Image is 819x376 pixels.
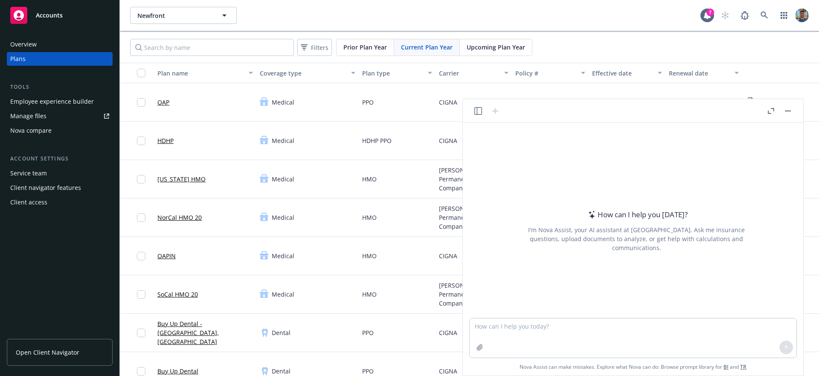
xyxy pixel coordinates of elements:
[362,328,374,337] span: PPO
[137,137,145,145] input: Toggle Row Selected
[10,195,47,209] div: Client access
[592,98,611,107] span: [DATE]
[706,9,714,16] div: 7
[362,290,377,299] span: HMO
[272,98,294,107] span: Medical
[272,175,294,184] span: Medical
[157,98,169,107] a: OAP
[10,38,37,51] div: Overview
[467,43,525,52] span: Upcoming Plan Year
[362,98,374,107] span: PPO
[439,281,509,308] span: [PERSON_NAME] Permanente Insurance Company
[7,95,113,108] a: Employee experience builder
[7,83,113,91] div: Tools
[756,7,773,24] a: Search
[362,136,392,145] span: HDHP PPO
[157,175,206,184] a: [US_STATE] HMO
[137,98,145,107] input: Toggle Row Selected
[7,38,113,51] a: Overview
[137,69,145,77] input: Select all
[10,124,52,137] div: Nova compare
[7,166,113,180] a: Service team
[723,363,729,370] a: BI
[137,213,145,222] input: Toggle Row Selected
[157,319,253,346] a: Buy Up Dental - [GEOGRAPHIC_DATA], [GEOGRAPHIC_DATA]
[154,63,256,83] button: Plan name
[359,63,436,83] button: Plan type
[515,69,576,78] div: Policy #
[517,225,756,252] div: I'm Nova Assist, your AI assistant at [GEOGRAPHIC_DATA]. Ask me insurance questions, upload docum...
[436,63,512,83] button: Carrier
[297,39,332,56] button: Filters
[36,12,63,19] span: Accounts
[439,98,457,107] span: CIGNA
[10,109,46,123] div: Manage files
[7,181,113,195] a: Client navigator features
[10,52,26,66] div: Plans
[736,7,753,24] a: Report a Bug
[7,3,113,27] a: Accounts
[362,213,377,222] span: HMO
[439,251,457,260] span: CIGNA
[439,204,509,231] span: [PERSON_NAME] Permanente Insurance Company
[272,213,294,222] span: Medical
[256,63,359,83] button: Coverage type
[740,363,746,370] a: TR
[130,7,237,24] button: Newfront
[362,175,377,184] span: HMO
[272,328,290,337] span: Dental
[7,109,113,123] a: Manage files
[512,63,589,83] button: Policy #
[717,7,734,24] a: Start snowing
[746,96,759,109] a: View Plan Documents
[775,7,793,24] a: Switch app
[520,358,746,376] span: Nova Assist can make mistakes. Explore what Nova can do: Browse prompt library for and
[439,166,509,192] span: [PERSON_NAME] Permanente Insurance Company
[260,69,346,78] div: Coverage type
[137,252,145,260] input: Toggle Row Selected
[272,251,294,260] span: Medical
[665,63,742,83] button: Renewal date
[362,367,374,376] span: PPO
[669,98,688,107] span: [DATE]
[10,166,47,180] div: Service team
[311,43,328,52] span: Filters
[137,329,145,337] input: Toggle Row Selected
[7,154,113,163] div: Account settings
[272,136,294,145] span: Medical
[7,52,113,66] a: Plans
[137,367,145,376] input: Toggle Row Selected
[439,328,457,337] span: CIGNA
[7,195,113,209] a: Client access
[137,175,145,184] input: Toggle Row Selected
[362,251,377,260] span: HMO
[362,69,423,78] div: Plan type
[157,367,198,376] a: Buy Up Dental
[299,41,330,54] span: Filters
[272,290,294,299] span: Medical
[157,213,202,222] a: NorCal HMO 20
[10,181,81,195] div: Client navigator features
[767,96,781,109] a: Upload Plan Documents
[7,124,113,137] a: Nova compare
[515,98,536,107] span: 637370
[439,69,500,78] div: Carrier
[157,136,174,145] a: HDHP
[439,136,457,145] span: CIGNA
[401,43,453,52] span: Current Plan Year
[157,251,176,260] a: OAPIN
[669,69,729,78] div: Renewal date
[130,39,294,56] input: Search by name
[16,348,79,357] span: Open Client Navigator
[10,95,94,108] div: Employee experience builder
[157,290,198,299] a: SoCal HMO 20
[586,209,688,220] div: How can I help you [DATE]?
[795,9,809,22] img: photo
[592,69,653,78] div: Effective date
[439,367,457,376] span: CIGNA
[137,290,145,299] input: Toggle Row Selected
[343,43,387,52] span: Prior Plan Year
[137,11,211,20] span: Newfront
[272,367,290,376] span: Dental
[589,63,665,83] button: Effective date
